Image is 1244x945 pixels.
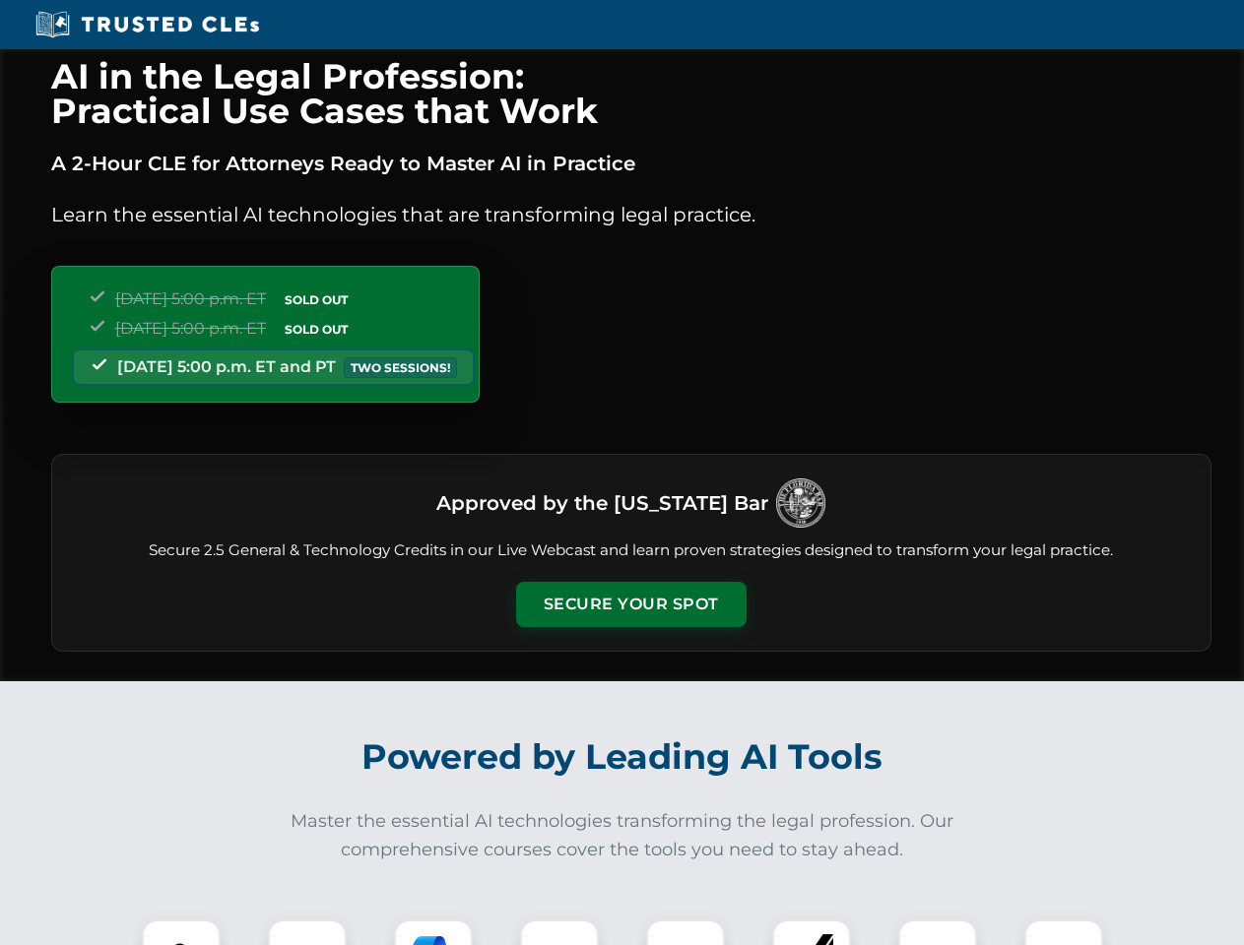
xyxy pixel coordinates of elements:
p: Master the essential AI technologies transforming the legal profession. Our comprehensive courses... [278,807,967,864]
p: A 2-Hour CLE for Attorneys Ready to Master AI in Practice [51,148,1211,179]
span: [DATE] 5:00 p.m. ET [115,319,266,338]
span: SOLD OUT [278,319,355,340]
p: Learn the essential AI technologies that are transforming legal practice. [51,199,1211,230]
h2: Powered by Leading AI Tools [77,723,1168,791]
span: [DATE] 5:00 p.m. ET [115,289,266,308]
button: Secure Your Spot [516,582,747,627]
img: Trusted CLEs [30,10,265,39]
h1: AI in the Legal Profession: Practical Use Cases that Work [51,59,1211,128]
img: Logo [776,478,825,528]
p: Secure 2.5 General & Technology Credits in our Live Webcast and learn proven strategies designed ... [76,539,1187,562]
span: SOLD OUT [278,289,355,310]
h3: Approved by the [US_STATE] Bar [436,485,768,521]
